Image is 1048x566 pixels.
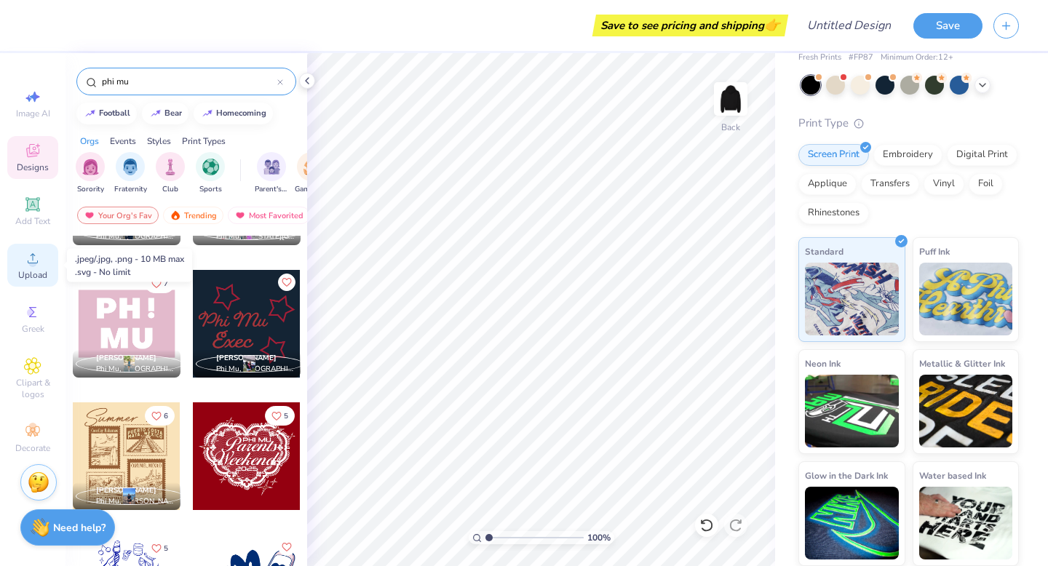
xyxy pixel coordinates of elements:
[295,152,328,195] div: filter for Game Day
[798,52,841,64] span: Fresh Prints
[194,103,273,124] button: homecoming
[216,364,295,375] span: Phi Mu, [GEOGRAPHIC_DATA]
[163,207,223,224] div: Trending
[114,152,147,195] button: filter button
[278,274,295,291] button: Like
[805,263,899,335] img: Standard
[216,353,277,363] span: [PERSON_NAME]
[76,152,105,195] div: filter for Sorority
[164,545,168,552] span: 5
[216,231,295,242] span: Phi Mu, [US_STATE][GEOGRAPHIC_DATA]
[849,52,873,64] span: # FP87
[100,74,277,89] input: Try "Alpha"
[924,173,964,195] div: Vinyl
[164,109,182,117] div: bear
[122,159,138,175] img: Fraternity Image
[96,231,175,242] span: Phi Mu, [GEOGRAPHIC_DATA]
[18,269,47,281] span: Upload
[919,375,1013,447] img: Metallic & Glitter Ink
[721,121,740,134] div: Back
[263,159,280,175] img: Parent's Weekend Image
[147,135,171,148] div: Styles
[873,144,942,166] div: Embroidery
[795,11,902,40] input: Untitled Design
[15,215,50,227] span: Add Text
[76,103,137,124] button: football
[234,210,246,220] img: most_fav.gif
[75,266,184,279] div: .svg - No limit
[913,13,982,39] button: Save
[99,109,130,117] div: football
[114,184,147,195] span: Fraternity
[798,173,857,195] div: Applique
[805,375,899,447] img: Neon Ink
[947,144,1017,166] div: Digital Print
[17,162,49,173] span: Designs
[919,468,986,483] span: Water based Ink
[199,184,222,195] span: Sports
[22,323,44,335] span: Greek
[96,485,156,495] span: [PERSON_NAME]
[164,412,168,420] span: 6
[164,280,168,287] span: 7
[202,159,219,175] img: Sports Image
[587,531,611,544] span: 100 %
[150,109,162,118] img: trend_line.gif
[228,207,310,224] div: Most Favorited
[15,442,50,454] span: Decorate
[196,152,225,195] div: filter for Sports
[182,135,226,148] div: Print Types
[805,244,843,259] span: Standard
[805,468,888,483] span: Glow in the Dark Ink
[764,16,780,33] span: 👉
[216,109,266,117] div: homecoming
[156,152,185,195] div: filter for Club
[919,263,1013,335] img: Puff Ink
[881,52,953,64] span: Minimum Order: 12 +
[295,184,328,195] span: Game Day
[295,152,328,195] button: filter button
[170,210,181,220] img: trending.gif
[805,356,841,371] span: Neon Ink
[16,108,50,119] span: Image AI
[53,521,106,535] strong: Need help?
[156,152,185,195] button: filter button
[861,173,919,195] div: Transfers
[76,152,105,195] button: filter button
[84,210,95,220] img: most_fav.gif
[196,152,225,195] button: filter button
[919,244,950,259] span: Puff Ink
[145,406,175,426] button: Like
[805,487,899,559] img: Glow in the Dark Ink
[919,487,1013,559] img: Water based Ink
[255,152,288,195] div: filter for Parent's Weekend
[114,152,147,195] div: filter for Fraternity
[798,202,869,224] div: Rhinestones
[255,184,288,195] span: Parent's Weekend
[84,109,96,118] img: trend_line.gif
[596,15,785,36] div: Save to see pricing and shipping
[162,159,178,175] img: Club Image
[202,109,213,118] img: trend_line.gif
[75,252,184,266] div: .jpeg/.jpg, .png - 10 MB max
[7,377,58,400] span: Clipart & logos
[969,173,1003,195] div: Foil
[145,538,175,558] button: Like
[96,353,156,363] span: [PERSON_NAME]
[77,207,159,224] div: Your Org's Fav
[716,84,745,113] img: Back
[255,152,288,195] button: filter button
[162,184,178,195] span: Club
[278,538,295,556] button: Like
[96,364,175,375] span: Phi Mu, [GEOGRAPHIC_DATA], The [GEOGRAPHIC_DATA][US_STATE]
[96,496,175,507] span: Phi Mu, [PERSON_NAME][GEOGRAPHIC_DATA]
[798,115,1019,132] div: Print Type
[142,103,188,124] button: bear
[80,135,99,148] div: Orgs
[798,144,869,166] div: Screen Print
[110,135,136,148] div: Events
[265,406,295,426] button: Like
[919,356,1005,371] span: Metallic & Glitter Ink
[284,412,288,420] span: 5
[303,159,320,175] img: Game Day Image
